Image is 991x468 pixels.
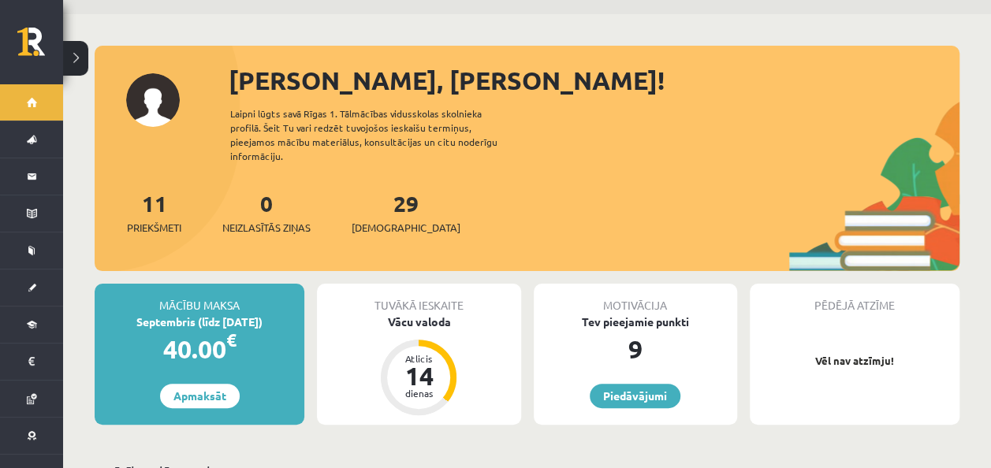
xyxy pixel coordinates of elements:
[95,314,304,330] div: Septembris (līdz [DATE])
[230,106,525,163] div: Laipni lūgts savā Rīgas 1. Tālmācības vidusskolas skolnieka profilā. Šeit Tu vari redzēt tuvojošo...
[17,28,63,67] a: Rīgas 1. Tālmācības vidusskola
[127,220,181,236] span: Priekšmeti
[590,384,680,408] a: Piedāvājumi
[534,314,737,330] div: Tev pieejamie punkti
[95,284,304,314] div: Mācību maksa
[352,220,460,236] span: [DEMOGRAPHIC_DATA]
[395,363,442,388] div: 14
[395,354,442,363] div: Atlicis
[226,329,237,351] span: €
[758,353,952,369] p: Vēl nav atzīmju!
[222,220,311,236] span: Neizlasītās ziņas
[222,189,311,236] a: 0Neizlasītās ziņas
[750,284,959,314] div: Pēdējā atzīme
[317,314,520,330] div: Vācu valoda
[534,284,737,314] div: Motivācija
[317,314,520,418] a: Vācu valoda Atlicis 14 dienas
[395,388,442,398] div: dienas
[95,330,304,368] div: 40.00
[317,284,520,314] div: Tuvākā ieskaite
[534,330,737,368] div: 9
[229,61,959,99] div: [PERSON_NAME], [PERSON_NAME]!
[160,384,240,408] a: Apmaksāt
[127,189,181,236] a: 11Priekšmeti
[352,189,460,236] a: 29[DEMOGRAPHIC_DATA]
